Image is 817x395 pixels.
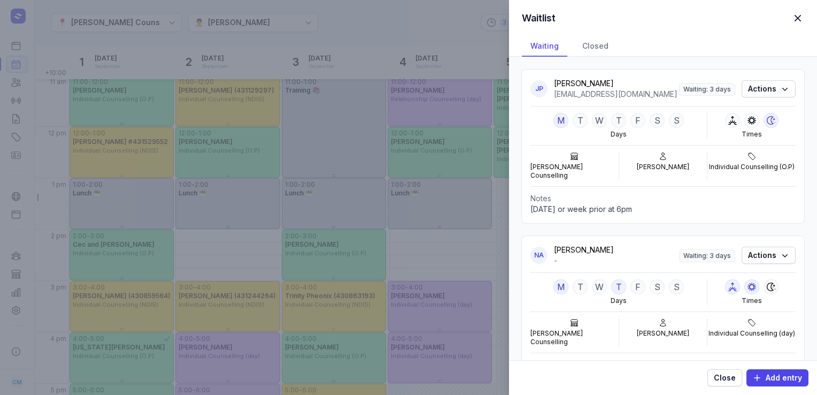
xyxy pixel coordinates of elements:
span: Waiting: 3 days [679,249,735,262]
div: S [669,113,684,128]
div: [PERSON_NAME] [637,163,689,171]
div: T [573,279,588,294]
div: S [650,279,665,294]
button: Actions [742,80,796,97]
div: [DATE] or week prior at 6pm [530,204,796,215]
div: F [630,113,645,128]
span: Actions [748,82,789,95]
div: Individual Counselling (O.P) [709,163,795,171]
div: T [611,113,626,128]
span: NA [534,251,544,260]
div: T [573,113,588,128]
div: [PERSON_NAME] Counselling [530,163,619,180]
div: Days [611,297,627,305]
div: Waitlist [522,12,556,25]
div: M [553,113,568,128]
div: Days [611,130,627,139]
span: Add entry [753,371,802,384]
div: [PERSON_NAME] Counselling [530,329,619,346]
span: JP [535,85,543,93]
button: Add entry [746,369,808,386]
div: Closed [574,36,617,57]
button: Actions [742,247,796,264]
div: W [592,279,607,294]
div: Waiting [522,36,567,57]
div: T [611,279,626,294]
div: W [592,113,607,128]
div: [PERSON_NAME] [554,245,679,255]
div: M [553,279,568,294]
div: Notes [530,360,796,370]
div: [PERSON_NAME] [554,78,679,89]
div: Times [742,130,762,139]
div: Individual Counselling (day) [708,329,795,338]
div: S [650,113,665,128]
div: - [554,255,679,266]
div: Notes [530,193,796,204]
span: Waiting: 3 days [679,83,735,96]
span: Close [714,371,736,384]
span: Actions [748,249,789,262]
div: [PERSON_NAME] [637,329,689,338]
button: Close [707,369,742,386]
div: Times [742,297,762,305]
div: S [669,279,684,294]
div: [EMAIL_ADDRESS][DOMAIN_NAME] [554,89,679,100]
div: F [630,279,645,294]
